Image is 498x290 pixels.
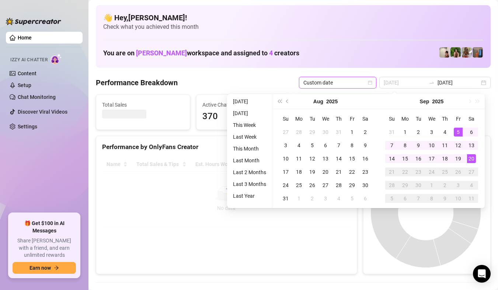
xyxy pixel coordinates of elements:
[332,152,345,165] td: 2025-08-14
[412,152,425,165] td: 2025-09-16
[412,112,425,125] th: Tu
[401,154,410,163] div: 15
[281,168,290,176] div: 17
[467,194,476,203] div: 11
[414,194,423,203] div: 7
[440,141,449,150] div: 11
[202,110,284,124] span: 370
[462,47,472,58] img: Nathaniel
[279,179,292,192] td: 2025-08-24
[230,191,269,200] li: Last Year
[361,194,370,203] div: 6
[103,13,483,23] h4: 👋 Hey, [PERSON_NAME] !
[385,125,398,139] td: 2025-08-31
[440,194,449,203] div: 9
[230,97,269,106] li: [DATE]
[425,192,438,205] td: 2025-10-08
[306,179,319,192] td: 2025-08-26
[319,152,332,165] td: 2025-08-13
[281,128,290,137] div: 27
[334,168,343,176] div: 21
[332,112,345,125] th: Th
[467,181,476,190] div: 4
[465,165,478,179] td: 2025-09-27
[222,187,231,197] span: loading
[230,109,269,118] li: [DATE]
[385,192,398,205] td: 2025-10-05
[281,141,290,150] div: 3
[361,168,370,176] div: 23
[292,125,306,139] td: 2025-07-28
[359,192,372,205] td: 2025-09-06
[230,156,269,165] li: Last Month
[439,47,450,58] img: Ralphy
[438,165,452,179] td: 2025-09-25
[308,181,317,190] div: 26
[454,141,463,150] div: 12
[345,152,359,165] td: 2025-08-15
[429,80,435,86] span: swap-right
[414,154,423,163] div: 16
[440,154,449,163] div: 18
[465,192,478,205] td: 2025-10-11
[425,125,438,139] td: 2025-09-03
[348,141,356,150] div: 8
[452,139,465,152] td: 2025-09-12
[269,49,273,57] span: 4
[438,192,452,205] td: 2025-10-09
[321,154,330,163] div: 13
[398,192,412,205] td: 2025-10-06
[295,154,303,163] div: 11
[427,154,436,163] div: 17
[454,168,463,176] div: 26
[429,80,435,86] span: to
[334,194,343,203] div: 4
[319,139,332,152] td: 2025-08-06
[334,128,343,137] div: 31
[230,168,269,177] li: Last 2 Months
[306,192,319,205] td: 2025-09-02
[326,94,338,109] button: Choose a year
[454,128,463,137] div: 5
[412,139,425,152] td: 2025-09-09
[29,265,51,271] span: Earn now
[385,112,398,125] th: Su
[306,125,319,139] td: 2025-07-29
[334,154,343,163] div: 14
[348,181,356,190] div: 29
[319,112,332,125] th: We
[292,165,306,179] td: 2025-08-18
[438,79,480,87] input: End date
[361,128,370,137] div: 2
[452,112,465,125] th: Fr
[292,152,306,165] td: 2025-08-11
[438,152,452,165] td: 2025-09-18
[345,179,359,192] td: 2025-08-29
[345,125,359,139] td: 2025-08-01
[345,139,359,152] td: 2025-08-08
[412,192,425,205] td: 2025-10-07
[279,165,292,179] td: 2025-08-17
[465,152,478,165] td: 2025-09-20
[359,112,372,125] th: Sa
[401,128,410,137] div: 1
[401,181,410,190] div: 29
[467,154,476,163] div: 20
[102,101,184,109] span: Total Sales
[465,112,478,125] th: Sa
[387,168,396,176] div: 21
[420,94,429,109] button: Choose a month
[348,168,356,176] div: 22
[54,265,59,270] span: arrow-right
[359,179,372,192] td: 2025-08-30
[412,125,425,139] td: 2025-09-02
[414,168,423,176] div: 23
[467,128,476,137] div: 6
[385,165,398,179] td: 2025-09-21
[306,165,319,179] td: 2025-08-19
[438,125,452,139] td: 2025-09-04
[306,112,319,125] th: Tu
[230,144,269,153] li: This Month
[414,181,423,190] div: 30
[18,109,67,115] a: Discover Viral Videos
